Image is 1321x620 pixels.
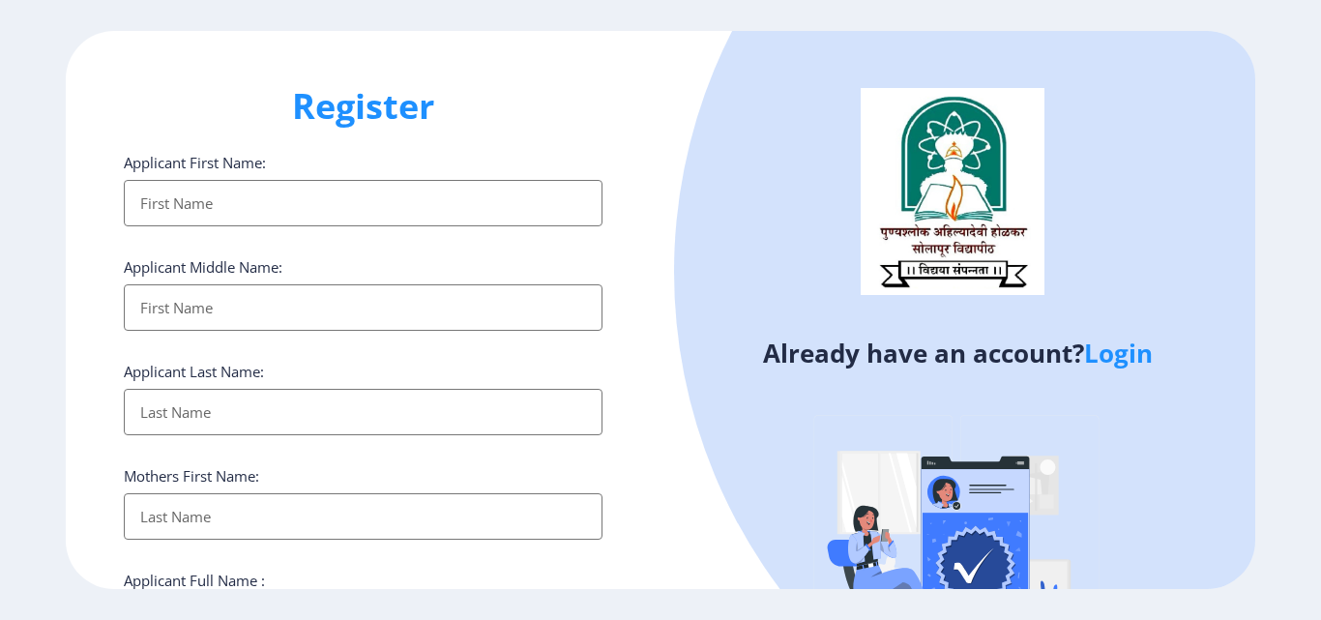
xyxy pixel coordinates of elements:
[124,389,602,435] input: Last Name
[861,88,1044,295] img: logo
[124,257,282,277] label: Applicant Middle Name:
[1084,336,1153,370] a: Login
[124,571,265,609] label: Applicant Full Name : (As on marksheet)
[124,362,264,381] label: Applicant Last Name:
[675,338,1241,369] h4: Already have an account?
[124,83,602,130] h1: Register
[124,180,602,226] input: First Name
[124,493,602,540] input: Last Name
[124,153,266,172] label: Applicant First Name:
[124,466,259,486] label: Mothers First Name:
[124,284,602,331] input: First Name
